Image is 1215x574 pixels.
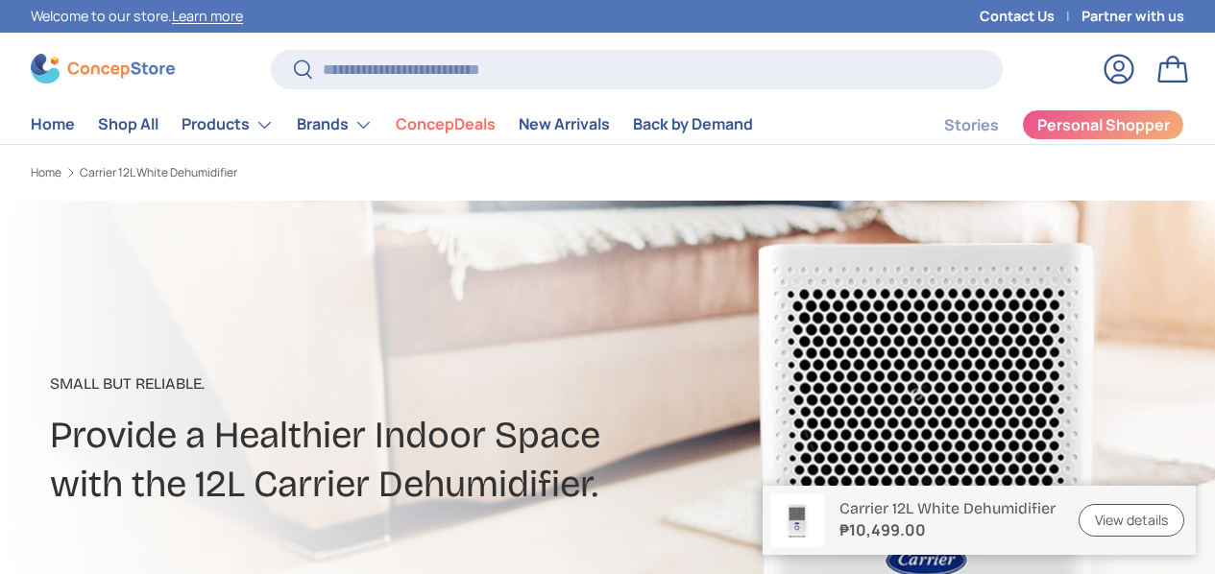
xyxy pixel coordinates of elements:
h2: Provide a Healthier Indoor Space with the 12L Carrier Dehumidifier. [50,411,788,508]
a: New Arrivals [519,106,610,143]
a: Home [31,106,75,143]
a: Back by Demand [633,106,753,143]
a: Shop All [98,106,158,143]
a: View details [1079,504,1184,538]
a: Learn more [172,7,243,25]
p: Welcome to our store. [31,6,243,27]
summary: Products [170,106,285,144]
nav: Breadcrumbs [31,164,643,181]
img: carrier-dehumidifier-12-liter-full-view-concepstore [770,493,824,547]
a: ConcepDeals [396,106,496,143]
a: Stories [944,107,999,144]
span: Personal Shopper [1037,117,1170,132]
nav: Primary [31,106,753,144]
a: Carrier 12L White Dehumidifier [80,167,237,179]
nav: Secondary [898,106,1184,144]
summary: Brands [285,106,384,144]
strong: ₱10,499.00 [839,518,1056,541]
a: Personal Shopper [1022,109,1184,140]
a: Partner with us [1081,6,1184,27]
a: Brands [297,106,373,144]
p: Carrier 12L White Dehumidifier [839,499,1056,517]
a: Home [31,167,61,179]
a: Contact Us [980,6,1081,27]
a: Products [182,106,274,144]
img: ConcepStore [31,54,175,84]
p: Small But Reliable. [50,372,788,395]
